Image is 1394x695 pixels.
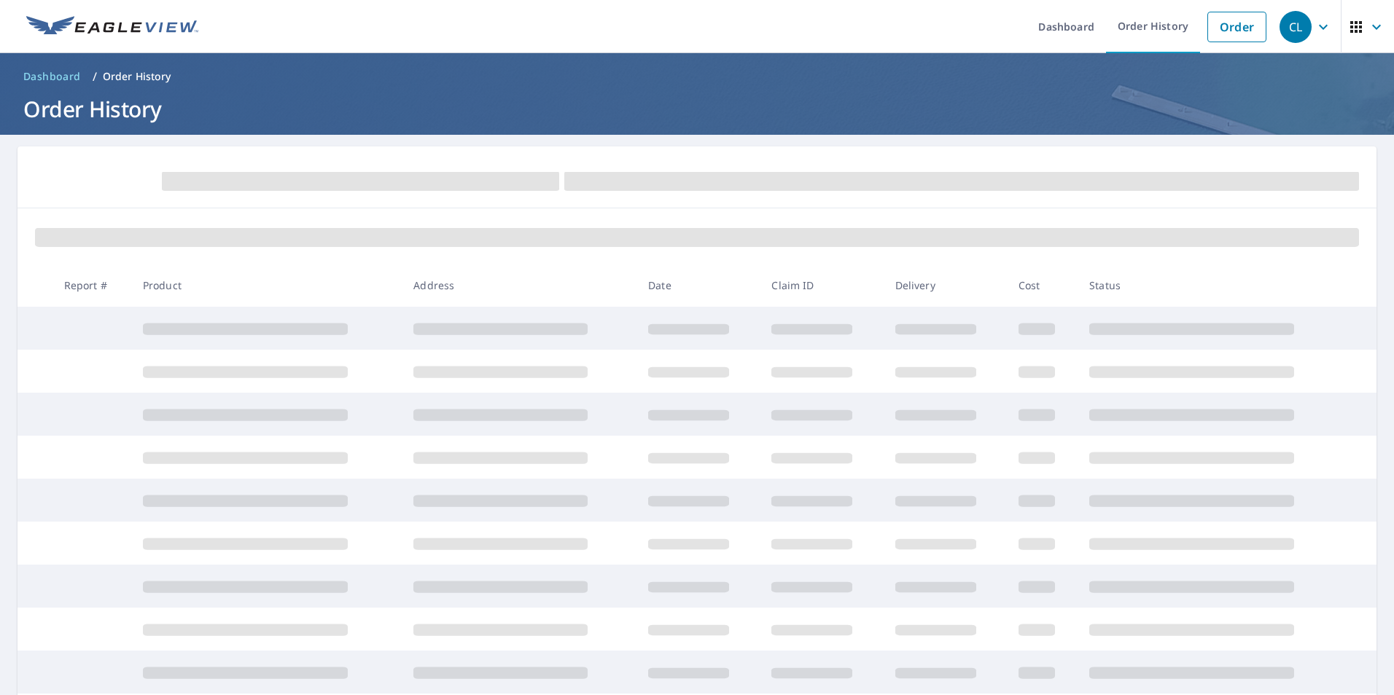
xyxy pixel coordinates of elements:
[17,94,1377,124] h1: Order History
[103,69,171,84] p: Order History
[17,65,87,88] a: Dashboard
[1007,264,1078,307] th: Cost
[93,68,97,85] li: /
[17,65,1377,88] nav: breadcrumb
[1280,11,1312,43] div: CL
[884,264,1007,307] th: Delivery
[52,264,131,307] th: Report #
[760,264,883,307] th: Claim ID
[131,264,402,307] th: Product
[23,69,81,84] span: Dashboard
[26,16,198,38] img: EV Logo
[402,264,636,307] th: Address
[636,264,760,307] th: Date
[1207,12,1266,42] a: Order
[1078,264,1349,307] th: Status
